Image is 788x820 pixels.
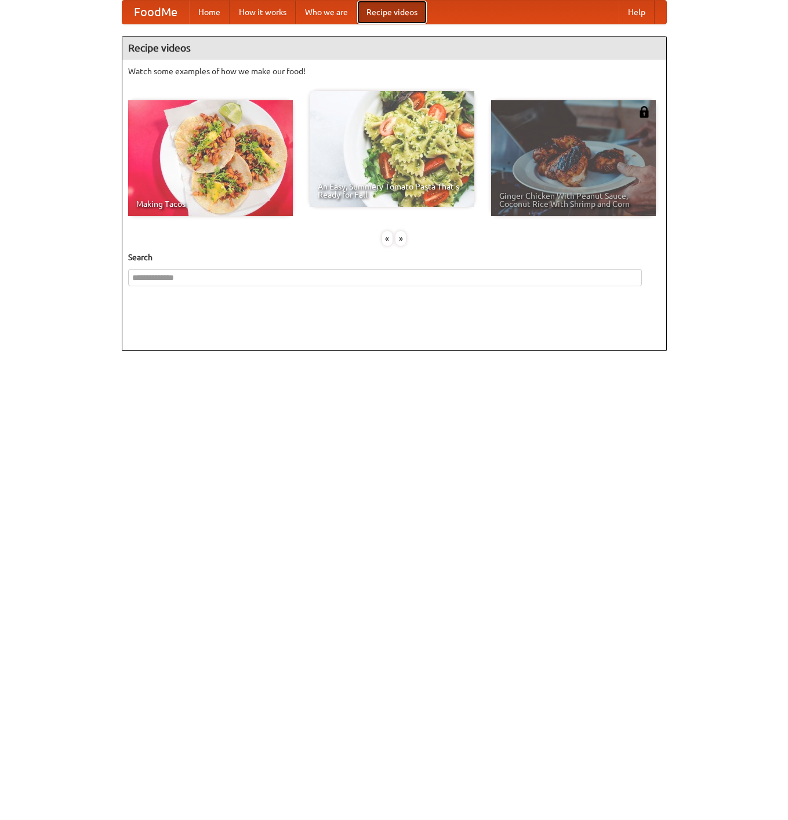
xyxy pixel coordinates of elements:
span: Making Tacos [136,200,285,208]
div: » [395,231,406,246]
a: How it works [230,1,296,24]
p: Watch some examples of how we make our food! [128,65,660,77]
h5: Search [128,252,660,263]
a: Making Tacos [128,100,293,216]
a: Home [189,1,230,24]
a: Help [619,1,655,24]
h4: Recipe videos [122,37,666,60]
a: Recipe videos [357,1,427,24]
a: FoodMe [122,1,189,24]
a: Who we are [296,1,357,24]
a: An Easy, Summery Tomato Pasta That's Ready for Fall [310,91,474,207]
div: « [382,231,393,246]
span: An Easy, Summery Tomato Pasta That's Ready for Fall [318,183,466,199]
img: 483408.png [638,106,650,118]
